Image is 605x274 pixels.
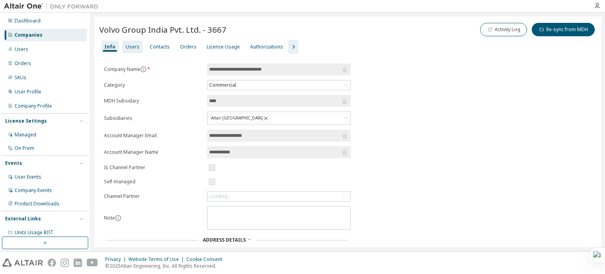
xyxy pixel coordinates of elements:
[99,24,226,35] span: Volvo Group India Pvt. Ltd. - 3667
[61,259,69,267] img: instagram.svg
[15,103,52,109] div: Company Profile
[15,187,52,194] div: Company Events
[15,60,31,67] div: Orders
[2,259,43,267] img: altair_logo.svg
[104,132,202,139] label: Account Manager Email
[104,82,202,88] label: Category
[104,149,202,155] label: Account Manager Name
[15,174,41,180] div: User Events
[104,115,202,121] label: Subsidiaries
[15,132,36,138] div: Managed
[48,259,56,267] img: facebook.svg
[208,112,350,125] div: Altair [GEOGRAPHIC_DATA]
[480,23,527,36] button: Activity Log
[4,2,102,10] img: Altair One
[203,237,246,243] span: Address Details
[15,46,28,52] div: Users
[105,256,128,263] div: Privacy
[150,44,170,50] div: Contacts
[126,44,139,50] div: Users
[208,192,350,201] div: Loading...
[180,44,197,50] div: Orders
[104,193,202,199] label: Channel Partner
[104,66,202,73] label: Company Name
[15,145,34,151] div: On Prem
[186,256,227,263] div: Cookie Consent
[104,179,202,185] label: Self-managed
[208,81,238,89] div: Commercial
[15,18,41,24] div: Dashboard
[128,256,186,263] div: Website Terms of Use
[115,215,121,221] button: information
[104,214,115,221] label: Note
[104,98,202,104] label: MDH Subsidary
[74,259,82,267] img: linkedin.svg
[209,114,271,123] div: Altair [GEOGRAPHIC_DATA]
[532,23,595,36] button: Re-sync from MDH
[15,201,59,207] div: Product Downloads
[5,216,41,222] div: External Links
[15,32,43,38] div: Companies
[250,44,283,50] div: Authorizations
[207,44,240,50] div: License Usage
[87,259,98,267] img: youtube.svg
[104,164,202,171] label: Is Channel Partner
[5,160,22,166] div: Events
[209,193,231,199] div: Loading...
[5,118,47,124] div: License Settings
[15,75,26,81] div: SKUs
[208,80,350,90] div: Commercial
[105,263,227,269] p: © 2025 Altair Engineering, Inc. All Rights Reserved.
[104,44,115,50] div: Info
[15,229,53,236] span: Units Usage BI
[15,89,41,95] div: User Profile
[140,66,147,73] button: information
